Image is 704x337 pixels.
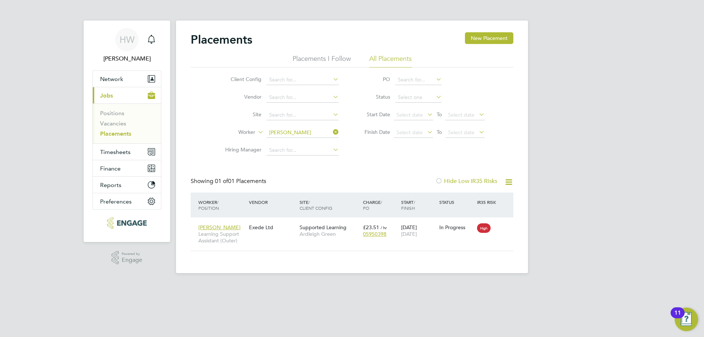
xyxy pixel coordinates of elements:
div: Status [437,195,476,209]
li: Placements I Follow [293,54,351,67]
span: Reports [100,182,121,188]
button: New Placement [465,32,513,44]
div: Charge [361,195,399,215]
span: Select date [396,111,423,118]
span: HW [120,35,135,44]
img: xede-logo-retina.png [107,217,146,229]
span: Select date [448,129,474,136]
div: Jobs [93,103,161,143]
span: [PERSON_NAME] [198,224,241,231]
label: PO [357,76,390,83]
span: Timesheets [100,149,131,155]
span: 01 of [215,177,228,185]
span: Network [100,76,123,83]
button: Preferences [93,193,161,209]
span: High [477,223,491,233]
input: Search for... [267,92,339,103]
button: Open Resource Center, 11 new notifications [675,308,698,331]
span: / Finish [401,199,415,211]
span: Select date [448,111,474,118]
div: 11 [674,313,681,322]
input: Search for... [267,75,339,85]
span: Finance [100,165,121,172]
span: / Client Config [300,199,332,211]
nav: Main navigation [84,21,170,242]
label: Vendor [219,94,261,100]
div: Vendor [247,195,298,209]
label: Hiring Manager [219,146,261,153]
span: / PO [363,199,382,211]
span: Learning Support Assistant (Outer) [198,231,245,244]
label: Start Date [357,111,390,118]
input: Search for... [395,75,442,85]
div: Worker [197,195,247,215]
button: Jobs [93,87,161,103]
span: Preferences [100,198,132,205]
button: Reports [93,177,161,193]
span: To [434,127,444,137]
div: IR35 Risk [475,195,500,209]
div: [DATE] [399,220,437,241]
span: To [434,110,444,119]
div: Exede Ltd [247,220,298,234]
span: Engage [122,257,142,263]
span: [DATE] [401,231,417,237]
input: Select one [395,92,442,103]
div: Site [298,195,361,215]
span: / hr [381,225,387,230]
span: Hannah Whitten [92,54,161,63]
h2: Placements [191,32,252,47]
button: Timesheets [93,144,161,160]
span: Jobs [100,92,113,99]
label: Finish Date [357,129,390,135]
span: £23.51 [363,224,379,231]
span: Select date [396,129,423,136]
span: Supported Learning [300,224,346,231]
li: All Placements [369,54,412,67]
span: Powered by [122,251,142,257]
button: Network [93,71,161,87]
button: Finance [93,160,161,176]
a: HW[PERSON_NAME] [92,28,161,63]
span: 05950398 [363,231,386,237]
a: Powered byEngage [111,251,143,265]
div: In Progress [439,224,474,231]
label: Hide Low IR35 Risks [435,177,497,185]
a: Vacancies [100,120,126,127]
label: Client Config [219,76,261,83]
a: Go to home page [92,217,161,229]
span: Ardleigh Green [300,231,359,237]
a: Positions [100,110,124,117]
label: Status [357,94,390,100]
input: Search for... [267,128,339,138]
a: [PERSON_NAME]Learning Support Assistant (Outer)Exede LtdSupported LearningArdleigh Green£23.51 / ... [197,220,513,226]
label: Site [219,111,261,118]
input: Search for... [267,110,339,120]
span: / Position [198,199,219,211]
div: Showing [191,177,268,185]
span: 01 Placements [215,177,266,185]
label: Worker [213,129,255,136]
input: Search for... [267,145,339,155]
div: Start [399,195,437,215]
a: Placements [100,130,131,137]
